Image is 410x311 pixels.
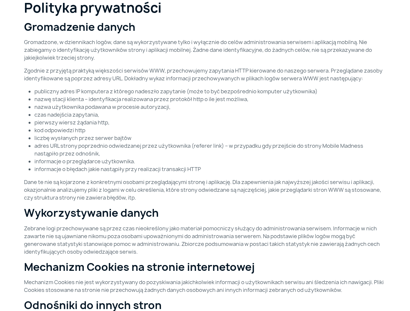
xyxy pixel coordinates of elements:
li: czas nadejścia zapytania, [34,111,386,119]
p: Dane te nie są kojarzone z konkretnymi osobami przeglądającymi stronę i aplikację. Dla zapewnieni... [24,178,386,202]
li: pierwszy wiersz żądania http, [34,119,386,126]
li: nazwę stacji klienta – identyfikacja realizowana przez protokół http o ile jest możliwa, [34,95,386,103]
p: Mechanizm Cookies nie jest wykorzystywany do pozyskiwania jakichkolwiek informacji o użytkownikac... [24,278,386,294]
li: liczbę wysłanych przez serwer bajtów [34,134,386,142]
h2: Gromadzenie danych [24,21,386,33]
p: Zebrane logi przechowywane są przez czas nieokreślony jako materiał pomocniczy służący do adminis... [24,225,386,256]
p: Zgodnie z przyjętą praktyką większości serwisów WWW, przechowujemy zapytania HTTP kierowane do na... [24,67,386,82]
li: adres URL strony poprzednio odwiedzanej przez użytkownika (referer link) – w przypadku gdy przejś... [34,142,386,157]
li: informacje o błędach jakie nastąpiły przy realizacji transakcji HTTP [34,165,386,173]
p: Gromadzone, w dziennikach logów, dane są wykorzystywane tylko i wyłącznie do celów administrowani... [24,38,386,62]
li: informacje o przeglądarce użytkownika. [34,157,386,165]
h2: Wykorzystywanie danych [24,207,386,219]
li: nazwa użytkownika podawana w procesie autoryzacji, [34,103,386,111]
li: kod odpowiedzi http [34,126,386,134]
li: publiczny adres IP komputera z którego nadeszło zapytanie (może to być bezpośrednio komputer użyt... [34,87,386,95]
h2: Mechanizm Cookies na stronie internetowej [24,261,386,273]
